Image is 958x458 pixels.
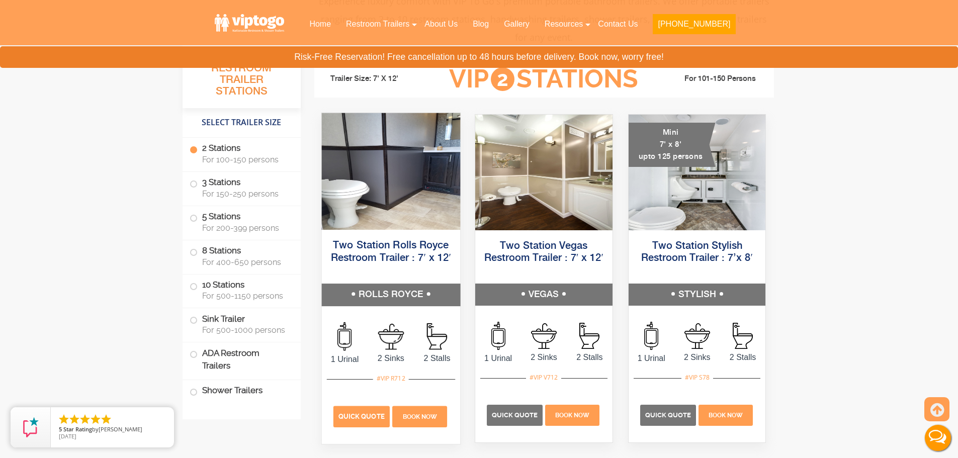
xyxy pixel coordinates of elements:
[433,65,654,93] h3: VIP Stations
[100,413,112,425] li: 
[190,342,294,377] label: ADA Restroom Trailers
[90,413,102,425] li: 
[59,425,62,433] span: 5
[475,284,613,306] h5: VEGAS
[321,284,460,306] h5: ROLLS ROYCE
[653,14,735,34] button: [PHONE_NUMBER]
[59,426,166,433] span: by
[202,223,289,233] span: For 200-399 persons
[183,113,301,132] h4: Select Trailer Size
[674,351,720,363] span: 2 Sinks
[330,240,451,263] a: Two Station Rolls Royce Restroom Trailer : 7′ x 12′
[475,352,521,364] span: 1 Urinal
[641,241,752,263] a: Two Station Stylish Restroom Trailer : 7’x 8′
[629,115,766,230] img: A mini restroom trailer with two separate stations and separate doors for males and females
[629,284,766,306] h5: STYLISH
[579,323,599,349] img: an icon of stall
[302,13,338,35] a: Home
[629,352,674,364] span: 1 Urinal
[709,412,743,419] span: Book Now
[333,412,391,420] a: Quick Quote
[426,323,447,350] img: an icon of stall
[521,351,567,363] span: 2 Sinks
[417,13,465,35] a: About Us
[475,115,613,230] img: Side view of two station restroom trailer with separate doors for males and females
[63,425,92,433] span: Star Rating
[337,322,352,351] img: an icon of urinal
[654,73,767,85] li: For 101-150 Persons
[79,413,91,425] li: 
[681,371,713,384] div: #VIP S78
[21,417,41,437] img: Review Rating
[645,13,743,40] a: [PHONE_NUMBER]
[338,413,384,420] span: Quick Quote
[373,372,408,385] div: #VIP R712
[491,67,514,91] span: 2
[491,322,505,350] img: an icon of urinal
[58,413,70,425] li: 
[918,418,958,458] button: Live Chat
[567,351,613,363] span: 2 Stalls
[496,13,537,35] a: Gallery
[202,325,289,335] span: For 500-1000 persons
[202,257,289,267] span: For 400-650 persons
[190,308,294,339] label: Sink Trailer
[465,13,496,35] a: Blog
[492,411,538,419] span: Quick Quote
[183,48,301,108] h3: All Portable Restroom Trailer Stations
[68,413,80,425] li: 
[190,138,294,169] label: 2 Stations
[629,123,716,167] div: Mini 7' x 8' upto 125 persons
[202,155,289,164] span: For 100-150 persons
[526,371,561,384] div: #VIP V712
[368,352,414,364] span: 2 Sinks
[321,353,368,365] span: 1 Urinal
[338,13,417,35] a: Restroom Trailers
[644,322,658,350] img: an icon of urinal
[190,172,294,203] label: 3 Stations
[537,13,590,35] a: Resources
[720,351,766,363] span: 2 Stalls
[378,323,404,349] img: an icon of sink
[484,241,603,263] a: Two Station Vegas Restroom Trailer : 7′ x 12′
[321,64,434,94] li: Trailer Size: 7' X 12'
[544,410,601,419] a: Book Now
[531,323,557,349] img: an icon of sink
[487,410,544,419] a: Quick Quote
[190,380,294,402] label: Shower Trailers
[202,189,289,199] span: For 150-250 persons
[414,352,460,364] span: 2 Stalls
[698,410,754,419] a: Book Now
[733,323,753,349] img: an icon of stall
[590,13,645,35] a: Contact Us
[190,240,294,271] label: 8 Stations
[59,432,76,440] span: [DATE]
[190,206,294,237] label: 5 Stations
[640,410,698,419] a: Quick Quote
[645,411,691,419] span: Quick Quote
[321,113,460,230] img: Side view of two station restroom trailer with separate doors for males and females
[391,412,448,420] a: Book Now
[402,413,437,420] span: Book Now
[555,412,589,419] span: Book Now
[684,323,710,349] img: an icon of sink
[202,291,289,301] span: For 500-1150 persons
[99,425,142,433] span: [PERSON_NAME]
[190,274,294,306] label: 10 Stations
